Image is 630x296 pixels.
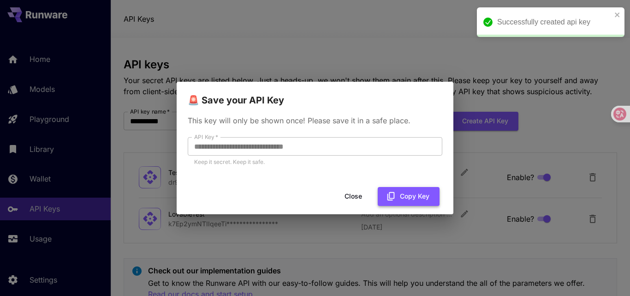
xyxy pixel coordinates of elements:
label: API Key [194,133,218,141]
button: close [614,11,621,18]
div: Successfully created api key [497,17,612,28]
p: This key will only be shown once! Please save it in a safe place. [188,115,442,126]
p: Keep it secret. Keep it safe. [194,157,436,167]
button: Copy Key [378,187,440,206]
h2: 🚨 Save your API Key [177,82,453,108]
button: Close [333,187,374,206]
